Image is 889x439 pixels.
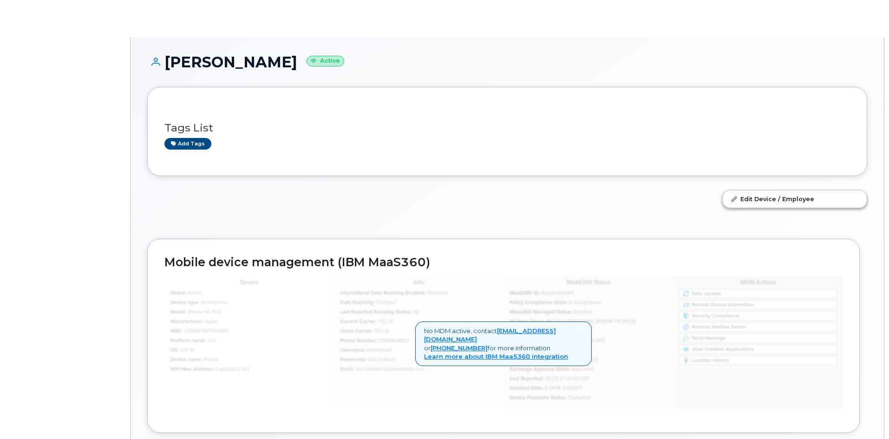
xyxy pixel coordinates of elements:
[307,56,344,66] small: Active
[164,256,843,269] h2: Mobile device management (IBM MaaS360)
[424,353,568,360] a: Learn more about IBM MaaS360 integration
[164,122,850,134] h3: Tags List
[431,344,488,352] a: [PHONE_NUMBER]
[723,190,867,207] a: Edit Device / Employee
[147,54,867,70] h1: [PERSON_NAME]
[579,326,583,334] span: ×
[579,327,583,334] a: Close
[164,138,211,150] a: Add tags
[164,275,843,409] img: mdm_maas360_data_lg-147edf4ce5891b6e296acbe60ee4acd306360f73f278574cfef86ac192ea0250.jpg
[415,321,592,366] div: No MDM active, contact or for more information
